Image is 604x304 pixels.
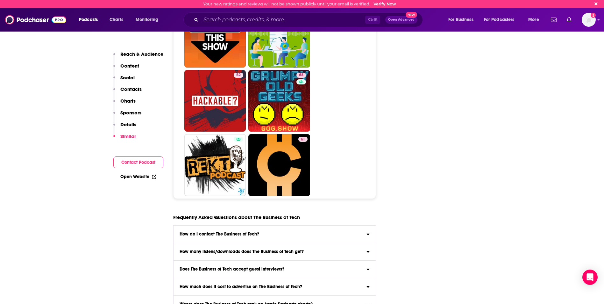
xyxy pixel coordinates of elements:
button: open menu [131,15,167,25]
a: Verify Now [373,2,396,6]
p: Social [120,75,135,81]
button: Social [113,75,135,86]
button: Show profile menu [582,13,596,27]
span: Open Advanced [388,18,415,21]
button: Sponsors [113,110,141,121]
span: 52 [236,72,241,78]
span: Ctrl K [365,16,380,24]
button: open menu [524,15,547,25]
a: 72 [184,6,246,68]
p: Sponsors [120,110,141,116]
div: Search podcasts, credits, & more... [189,12,429,27]
a: 52 [184,70,246,132]
p: Charts [120,98,136,104]
h3: How much does it cost to advertise on The Business of Tech? [180,285,302,289]
span: More [528,15,539,24]
a: 50 [248,6,310,68]
a: 61 [248,134,310,196]
span: 61 [301,136,305,143]
a: Open Website [120,174,156,179]
button: Details [113,121,136,133]
button: open menu [444,15,481,25]
p: Reach & Audience [120,51,163,57]
a: 61 [298,137,308,142]
p: Similar [120,133,136,139]
span: Logged in as jbarbour [582,13,596,27]
h3: Frequently Asked Questions about The Business of Tech [173,214,300,220]
span: New [406,12,417,18]
a: 52 [234,73,243,78]
button: open menu [480,15,524,25]
span: Podcasts [79,15,98,24]
a: Show notifications dropdown [548,14,559,25]
span: For Business [448,15,473,24]
div: Your new ratings and reviews will not be shown publicly until your email is verified. [203,2,396,6]
span: Monitoring [136,15,158,24]
a: Show notifications dropdown [564,14,574,25]
button: Reach & Audience [113,51,163,63]
p: Contacts [120,86,142,92]
button: Similar [113,133,136,145]
input: Search podcasts, credits, & more... [201,15,365,25]
span: For Podcasters [484,15,515,24]
h3: How many listens/downloads does The Business of Tech get? [180,250,304,254]
a: 68 [248,70,310,132]
a: Charts [105,15,127,25]
p: Content [120,63,139,69]
span: Charts [110,15,123,24]
p: Details [120,121,136,127]
button: Open AdvancedNew [385,16,417,24]
img: User Profile [582,13,596,27]
button: Content [113,63,139,75]
div: Open Intercom Messenger [582,270,598,285]
button: Contacts [113,86,142,98]
h3: How do I contact The Business of Tech? [180,232,259,236]
a: 68 [296,73,306,78]
svg: Email not verified [591,13,596,18]
img: Podchaser - Follow, Share and Rate Podcasts [5,14,66,26]
button: Charts [113,98,136,110]
button: open menu [75,15,106,25]
span: 68 [299,72,303,78]
h3: Does The Business of Tech accept guest interviews? [180,267,284,271]
button: Contact Podcast [113,156,163,168]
